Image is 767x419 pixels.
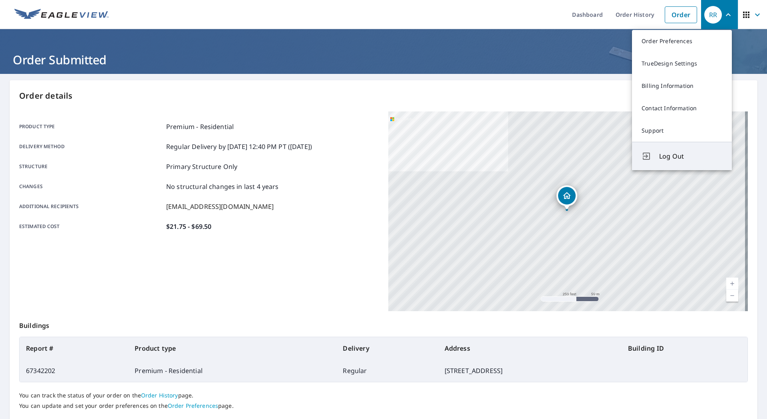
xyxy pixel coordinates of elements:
[20,359,128,382] td: 67342202
[632,119,732,142] a: Support
[19,222,163,231] p: Estimated cost
[166,142,312,151] p: Regular Delivery by [DATE] 12:40 PM PT ([DATE])
[128,359,336,382] td: Premium - Residential
[726,290,738,302] a: Current Level 17, Zoom Out
[632,97,732,119] a: Contact Information
[166,162,237,171] p: Primary Structure Only
[659,151,722,161] span: Log Out
[622,337,747,359] th: Building ID
[19,90,748,102] p: Order details
[336,337,438,359] th: Delivery
[166,182,279,191] p: No structural changes in last 4 years
[438,337,622,359] th: Address
[632,30,732,52] a: Order Preferences
[19,142,163,151] p: Delivery method
[704,6,722,24] div: RR
[166,222,211,231] p: $21.75 - $69.50
[19,402,748,409] p: You can update and set your order preferences on the page.
[632,142,732,170] button: Log Out
[632,52,732,75] a: TrueDesign Settings
[19,182,163,191] p: Changes
[128,337,336,359] th: Product type
[10,52,757,68] h1: Order Submitted
[665,6,697,23] a: Order
[438,359,622,382] td: [STREET_ADDRESS]
[726,278,738,290] a: Current Level 17, Zoom In
[556,185,577,210] div: Dropped pin, building 1, Residential property, 70 N Main St New Berlin, NY 13411
[336,359,438,382] td: Regular
[19,392,748,399] p: You can track the status of your order on the page.
[19,162,163,171] p: Structure
[14,9,109,21] img: EV Logo
[168,402,218,409] a: Order Preferences
[166,122,234,131] p: Premium - Residential
[19,122,163,131] p: Product type
[19,202,163,211] p: Additional recipients
[19,311,748,337] p: Buildings
[166,202,274,211] p: [EMAIL_ADDRESS][DOMAIN_NAME]
[20,337,128,359] th: Report #
[141,391,178,399] a: Order History
[632,75,732,97] a: Billing Information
